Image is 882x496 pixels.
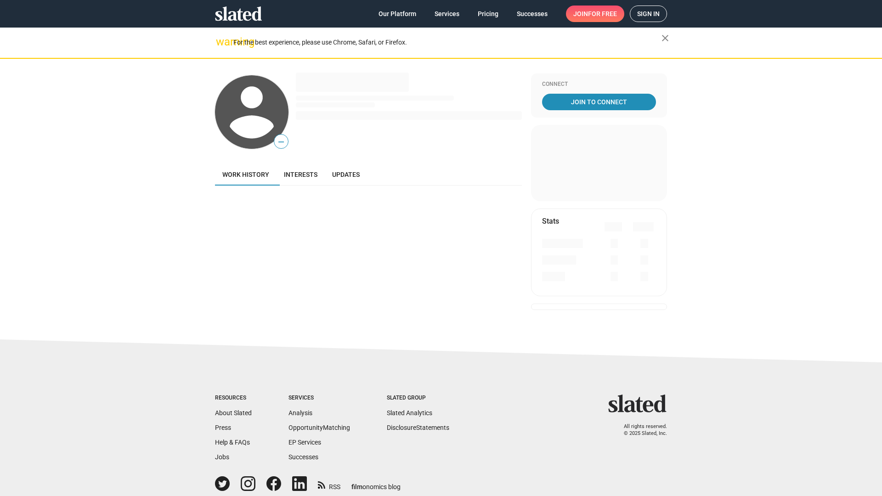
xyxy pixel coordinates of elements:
a: Interests [277,163,325,186]
a: DisclosureStatements [387,424,449,431]
a: Slated Analytics [387,409,432,417]
span: Work history [222,171,269,178]
div: For the best experience, please use Chrome, Safari, or Firefox. [233,36,661,49]
span: Interests [284,171,317,178]
a: Joinfor free [566,6,624,22]
a: Our Platform [371,6,424,22]
div: Resources [215,395,252,402]
span: Join [573,6,617,22]
p: All rights reserved. © 2025 Slated, Inc. [614,423,667,437]
span: Join To Connect [544,94,654,110]
a: Sign in [630,6,667,22]
a: Work history [215,163,277,186]
a: RSS [318,477,340,491]
span: Our Platform [379,6,416,22]
a: Jobs [215,453,229,461]
mat-icon: warning [216,36,227,47]
div: Connect [542,81,656,88]
mat-icon: close [660,33,671,44]
a: Successes [288,453,318,461]
span: film [351,483,362,490]
a: Successes [509,6,555,22]
span: Services [435,6,459,22]
a: Press [215,424,231,431]
span: Pricing [478,6,498,22]
a: About Slated [215,409,252,417]
div: Services [288,395,350,402]
span: Updates [332,171,360,178]
a: filmonomics blog [351,475,401,491]
a: Pricing [470,6,506,22]
a: Services [427,6,467,22]
a: Help & FAQs [215,439,250,446]
span: Successes [517,6,548,22]
a: Updates [325,163,367,186]
div: Slated Group [387,395,449,402]
a: OpportunityMatching [288,424,350,431]
span: — [274,136,288,148]
mat-card-title: Stats [542,216,559,226]
a: Join To Connect [542,94,656,110]
a: Analysis [288,409,312,417]
span: for free [588,6,617,22]
span: Sign in [637,6,660,22]
a: EP Services [288,439,321,446]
